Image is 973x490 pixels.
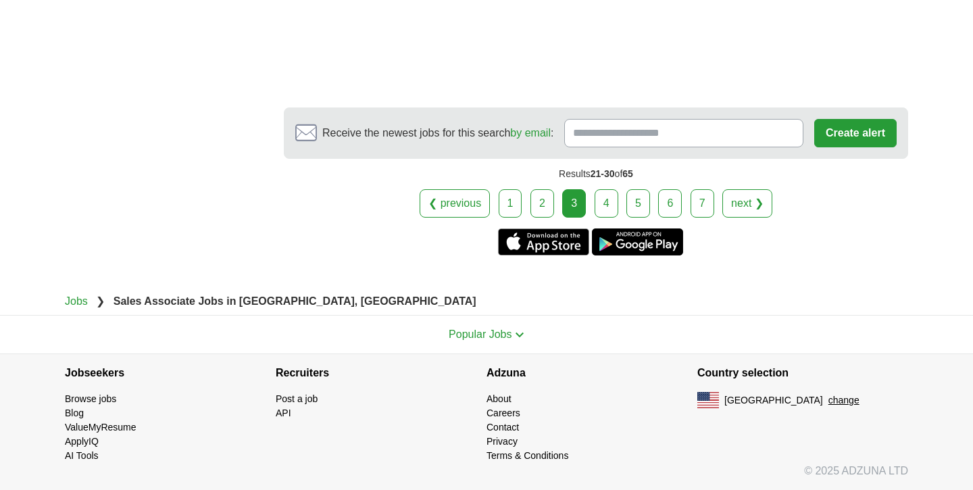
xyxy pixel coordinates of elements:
a: Get the Android app [592,228,683,255]
a: Post a job [276,393,318,404]
button: Create alert [814,119,897,147]
a: by email [510,127,551,139]
a: Careers [487,408,520,418]
span: [GEOGRAPHIC_DATA] [724,393,823,408]
a: AI Tools [65,450,99,461]
img: toggle icon [515,332,524,338]
span: 21-30 [591,168,615,179]
a: ❮ previous [420,189,490,218]
div: Results of [284,159,908,189]
div: © 2025 ADZUNA LTD [54,463,919,490]
a: 1 [499,189,522,218]
a: Privacy [487,436,518,447]
a: API [276,408,291,418]
a: Contact [487,422,519,433]
span: Receive the newest jobs for this search : [322,125,553,141]
a: ValueMyResume [65,422,136,433]
div: 3 [562,189,586,218]
a: 6 [658,189,682,218]
a: 5 [626,189,650,218]
a: 4 [595,189,618,218]
h4: Country selection [697,354,908,392]
span: ❯ [96,295,105,307]
a: Blog [65,408,84,418]
a: Jobs [65,295,88,307]
a: About [487,393,512,404]
span: 65 [622,168,633,179]
button: change [828,393,859,408]
a: 7 [691,189,714,218]
a: Get the iPhone app [498,228,589,255]
a: next ❯ [722,189,772,218]
span: Popular Jobs [449,328,512,340]
img: US flag [697,392,719,408]
a: 2 [530,189,554,218]
a: Browse jobs [65,393,116,404]
a: ApplyIQ [65,436,99,447]
strong: Sales Associate Jobs in [GEOGRAPHIC_DATA], [GEOGRAPHIC_DATA] [114,295,476,307]
a: Terms & Conditions [487,450,568,461]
